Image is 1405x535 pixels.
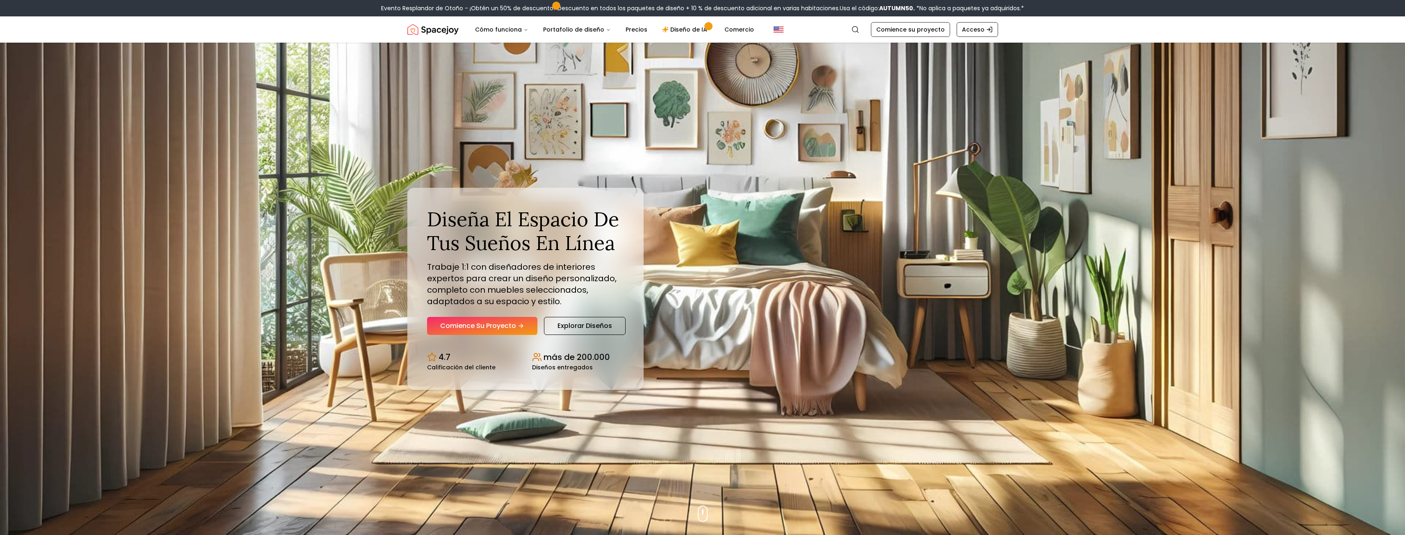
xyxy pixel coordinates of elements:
[468,21,535,38] button: Cómo funciona
[718,21,761,38] a: Comercio
[957,22,998,37] a: Acceso
[626,25,647,34] font: Precios
[876,25,945,34] font: Comience su proyecto
[381,4,555,12] font: Evento Resplandor de Otoño - ¡Obtén un 50% de descuento!
[557,4,840,12] font: Descuento en todos los paquetes de diseño + 10 % de descuento adicional en varias habitaciones.
[879,4,915,12] font: AUTUMN50.
[840,4,879,12] font: Usa el código:
[544,351,610,363] font: más de 200.000
[407,16,998,43] nav: Global
[871,22,950,37] a: Comience su proyecto
[427,261,617,307] font: Trabaje 1:1 con diseñadores de interiores expertos para crear un diseño personalizado, completo c...
[537,21,617,38] button: Portafolio de diseño
[468,21,761,38] nav: Principal
[427,363,496,371] font: Calificación del cliente
[407,21,459,38] img: Logotipo de Spacejoy
[656,21,716,38] a: Diseño de IA
[724,25,754,34] font: Comercio
[774,25,784,34] img: Estados Unidos
[407,21,459,38] a: Alegría espacial
[439,351,450,363] font: 4.7
[670,25,707,34] font: Diseño de IA
[544,317,626,335] a: Explorar diseños
[427,317,537,335] a: Comience su proyecto
[619,21,654,38] a: Precios
[532,363,593,371] font: Diseños entregados
[962,25,985,34] font: Acceso
[427,345,624,370] div: Estadísticas de diseño
[543,25,604,34] font: Portafolio de diseño
[916,4,1024,12] font: *No aplica a paquetes ya adquiridos.*
[557,321,612,330] font: Explorar diseños
[475,25,522,34] font: Cómo funciona
[440,321,516,330] font: Comience su proyecto
[427,207,619,255] font: Diseña el espacio de tus sueños en línea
